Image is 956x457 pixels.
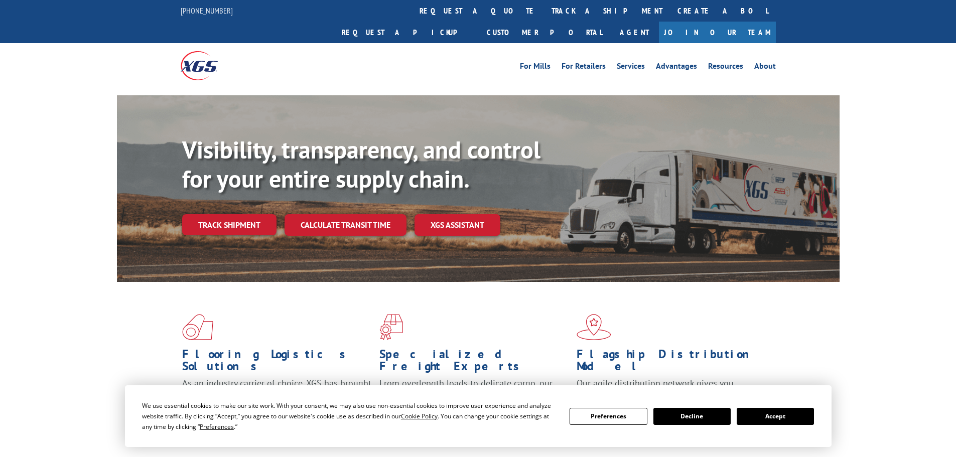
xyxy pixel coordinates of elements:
[334,22,479,43] a: Request a pickup
[379,377,569,422] p: From overlength loads to delicate cargo, our experienced staff knows the best way to move your fr...
[182,134,540,194] b: Visibility, transparency, and control for your entire supply chain.
[379,348,569,377] h1: Specialized Freight Experts
[653,408,731,425] button: Decline
[379,314,403,340] img: xgs-icon-focused-on-flooring-red
[181,6,233,16] a: [PHONE_NUMBER]
[577,377,761,401] span: Our agile distribution network gives you nationwide inventory management on demand.
[708,62,743,73] a: Resources
[617,62,645,73] a: Services
[520,62,551,73] a: For Mills
[577,314,611,340] img: xgs-icon-flagship-distribution-model-red
[570,408,647,425] button: Preferences
[182,377,371,413] span: As an industry carrier of choice, XGS has brought innovation and dedication to flooring logistics...
[285,214,406,236] a: Calculate transit time
[182,314,213,340] img: xgs-icon-total-supply-chain-intelligence-red
[415,214,500,236] a: XGS ASSISTANT
[577,348,766,377] h1: Flagship Distribution Model
[182,214,277,235] a: Track shipment
[656,62,697,73] a: Advantages
[737,408,814,425] button: Accept
[142,400,558,432] div: We use essential cookies to make our site work. With your consent, we may also use non-essential ...
[562,62,606,73] a: For Retailers
[182,348,372,377] h1: Flooring Logistics Solutions
[754,62,776,73] a: About
[610,22,659,43] a: Agent
[479,22,610,43] a: Customer Portal
[200,422,234,431] span: Preferences
[659,22,776,43] a: Join Our Team
[401,412,438,420] span: Cookie Policy
[125,385,832,447] div: Cookie Consent Prompt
